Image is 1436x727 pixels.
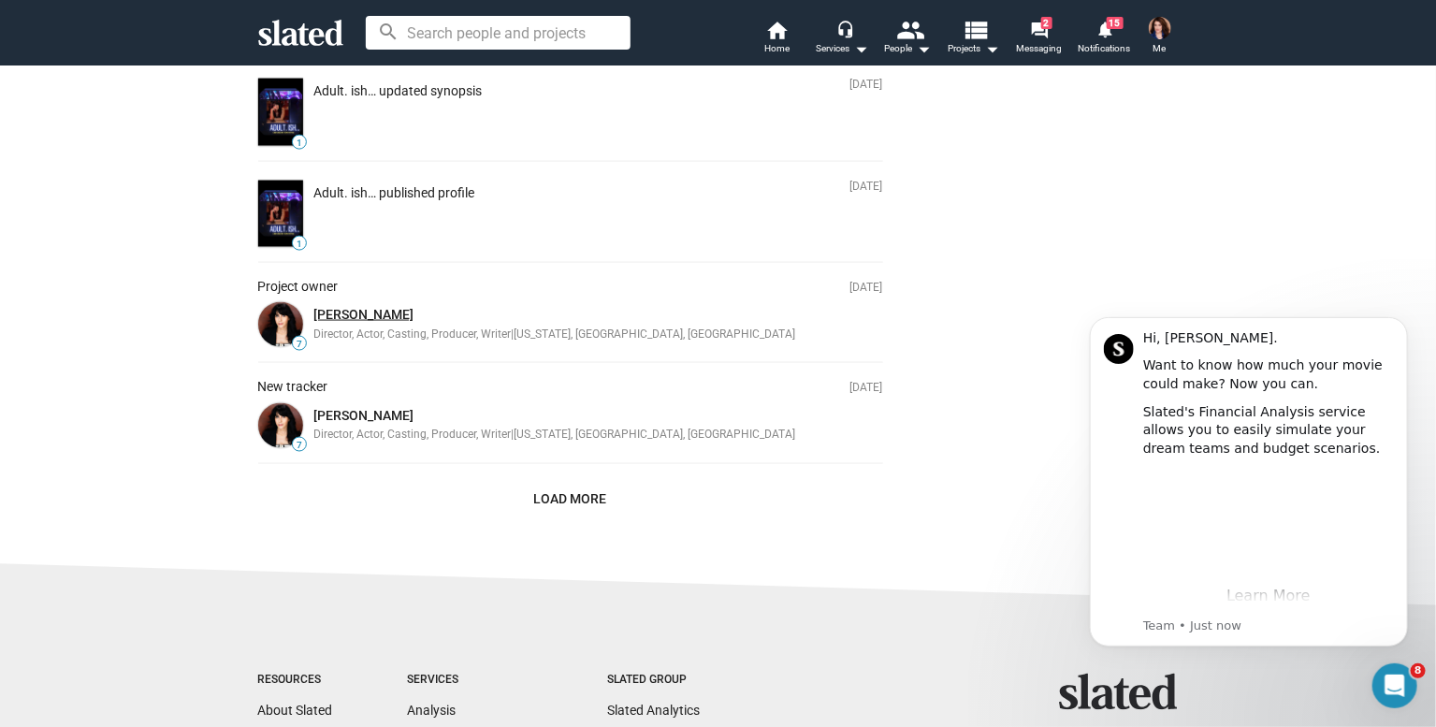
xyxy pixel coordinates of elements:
[1041,17,1052,29] span: 2
[81,324,332,341] p: Message from Team, sent Just now
[1062,294,1436,718] iframe: Intercom notifications message
[850,78,883,93] p: [DATE]
[1030,21,1048,38] mat-icon: forum
[1153,37,1167,60] span: Me
[876,19,941,60] button: People
[293,239,306,250] span: 1
[885,37,932,60] div: People
[258,181,303,247] img: Adult. ish…
[913,37,936,60] mat-icon: arrow_drop_down
[314,327,804,342] div: Director, Actor, Casting, Producer, Writer | [US_STATE], [GEOGRAPHIC_DATA], [GEOGRAPHIC_DATA]
[850,281,883,296] p: [DATE]
[810,19,876,60] button: Services
[948,37,999,60] span: Projects
[165,293,248,311] a: Learn More
[258,278,804,296] div: Project owner
[258,79,303,145] img: Adult. ish…
[962,16,989,43] mat-icon: view_list
[1007,19,1072,60] a: 2Messaging
[408,674,533,689] div: Services
[1016,37,1062,60] span: Messaging
[258,674,333,689] div: Resources
[408,704,457,719] a: Analysis
[850,180,883,195] p: [DATE]
[1149,17,1171,39] img: Jodie Bentley
[534,483,607,516] span: Load More
[836,21,853,37] mat-icon: headset_mic
[1095,20,1113,37] mat-icon: notifications
[817,37,869,60] div: Services
[1072,19,1138,60] a: 15Notifications
[1411,663,1426,678] span: 8
[608,704,701,719] a: Slated Analytics
[745,19,810,60] a: Home
[1107,17,1124,29] span: 15
[81,173,332,285] iframe: vimeo
[850,381,883,396] p: [DATE]
[258,378,804,396] div: New tracker
[254,298,307,351] a: Toni Vitale
[254,400,307,452] a: Toni Vitale
[293,440,306,451] span: 7
[314,307,414,322] a: [PERSON_NAME]
[314,408,414,423] a: [PERSON_NAME]
[293,138,306,149] span: 1
[293,339,306,350] span: 7
[366,16,631,50] input: Search people and projects
[258,704,333,719] a: About Slated
[1372,663,1417,708] iframe: Intercom live chat
[314,428,804,443] div: Director, Actor, Casting, Producer, Writer | [US_STATE], [GEOGRAPHIC_DATA], [GEOGRAPHIC_DATA]
[980,37,1003,60] mat-icon: arrow_drop_down
[1079,37,1131,60] span: Notifications
[258,302,303,347] img: Toni Vitale
[258,403,303,448] img: Toni Vitale
[608,674,735,689] div: Slated Group
[314,184,475,202] div: Adult. ish… published profile
[519,483,622,516] button: Load More
[764,37,790,60] span: Home
[314,82,483,100] div: Adult. ish… updated synopsis
[1138,13,1182,62] button: Jodie BentleyMe
[941,19,1007,60] button: Projects
[896,16,923,43] mat-icon: people
[850,37,873,60] mat-icon: arrow_drop_down
[766,19,789,41] mat-icon: home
